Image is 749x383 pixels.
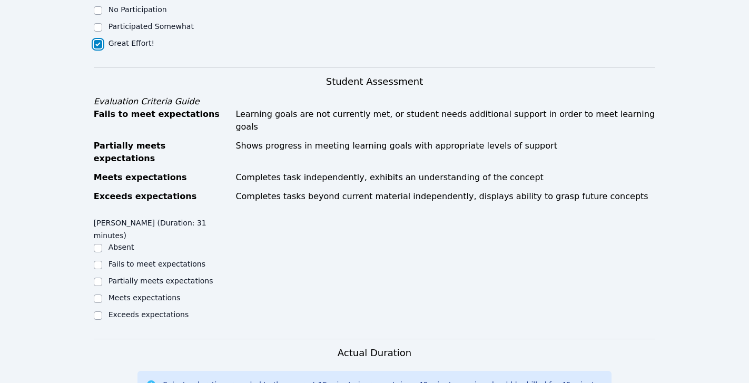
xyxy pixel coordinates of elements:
label: Absent [109,243,134,251]
div: Fails to meet expectations [94,108,230,133]
label: Great Effort! [109,39,154,47]
h3: Student Assessment [94,74,656,89]
legend: [PERSON_NAME] (Duration: 31 minutes) [94,213,234,242]
div: Learning goals are not currently met, or student needs additional support in order to meet learni... [235,108,655,133]
h3: Actual Duration [338,346,411,360]
label: Participated Somewhat [109,22,194,31]
div: Exceeds expectations [94,190,230,203]
div: Evaluation Criteria Guide [94,95,656,108]
div: Completes tasks beyond current material independently, displays ability to grasp future concepts [235,190,655,203]
label: Partially meets expectations [109,277,213,285]
label: Meets expectations [109,293,181,302]
label: Fails to meet expectations [109,260,205,268]
div: Shows progress in meeting learning goals with appropriate levels of support [235,140,655,165]
label: No Participation [109,5,167,14]
div: Partially meets expectations [94,140,230,165]
div: Completes task independently, exhibits an understanding of the concept [235,171,655,184]
div: Meets expectations [94,171,230,184]
label: Exceeds expectations [109,310,189,319]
